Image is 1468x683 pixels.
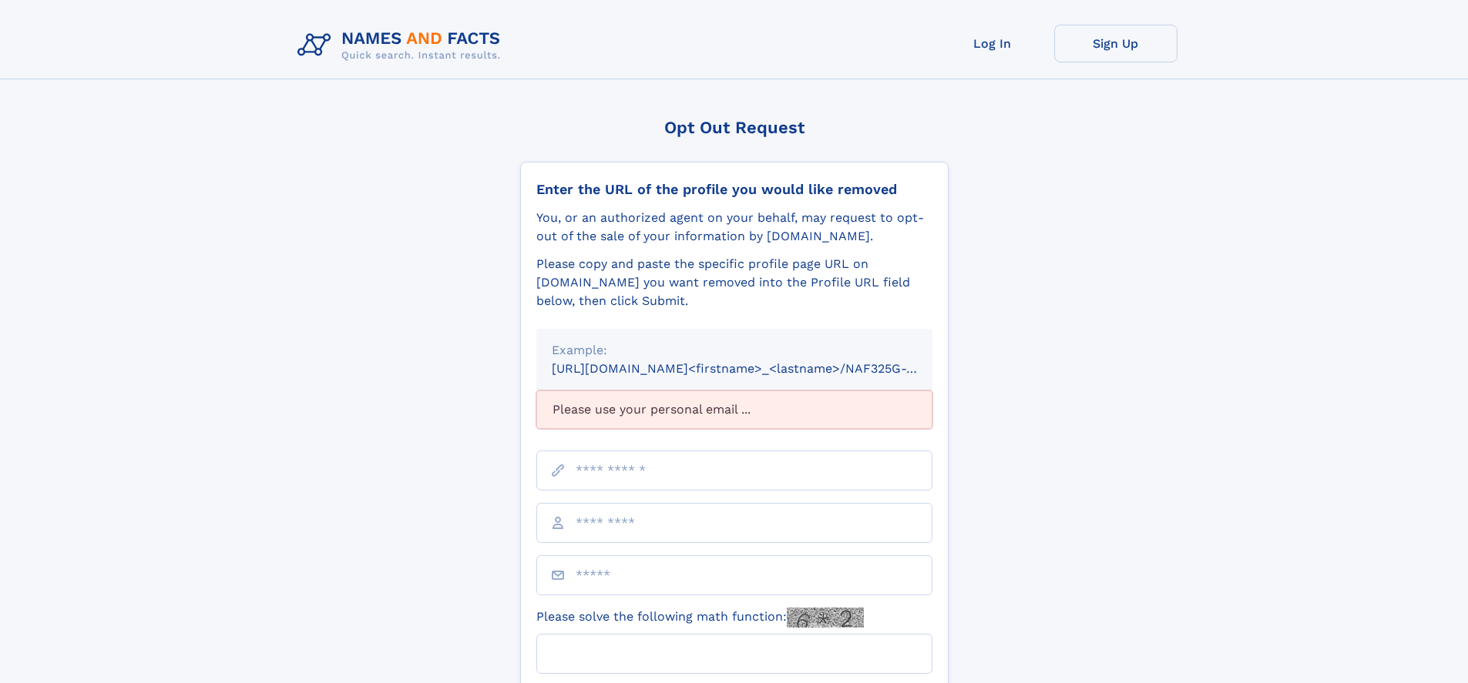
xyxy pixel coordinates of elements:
div: You, or an authorized agent on your behalf, may request to opt-out of the sale of your informatio... [536,209,932,246]
div: Example: [552,341,917,360]
img: Logo Names and Facts [291,25,513,66]
div: Please copy and paste the specific profile page URL on [DOMAIN_NAME] you want removed into the Pr... [536,255,932,310]
label: Please solve the following math function: [536,608,864,628]
div: Opt Out Request [520,118,949,137]
div: Enter the URL of the profile you would like removed [536,181,932,198]
small: [URL][DOMAIN_NAME]<firstname>_<lastname>/NAF325G-xxxxxxxx [552,361,962,376]
a: Sign Up [1054,25,1177,62]
div: Please use your personal email ... [536,390,932,429]
a: Log In [931,25,1054,62]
